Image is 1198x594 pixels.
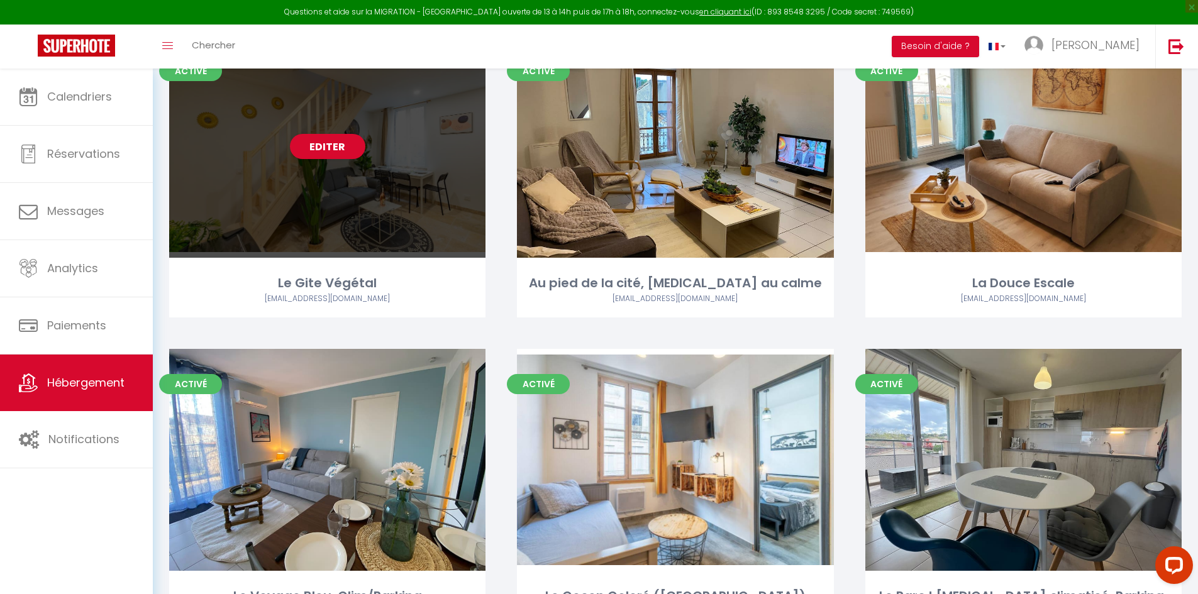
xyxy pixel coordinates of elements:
[985,448,1061,473] a: Editer
[507,374,570,394] span: Activé
[855,374,918,394] span: Activé
[47,89,112,104] span: Calendriers
[507,61,570,81] span: Activé
[48,431,119,447] span: Notifications
[1168,38,1184,54] img: logout
[699,6,752,17] a: en cliquant ici
[985,134,1061,159] a: Editer
[638,134,713,159] a: Editer
[1015,25,1155,69] a: ... [PERSON_NAME]
[192,38,235,52] span: Chercher
[159,61,222,81] span: Activé
[159,374,222,394] span: Activé
[892,36,979,57] button: Besoin d'aide ?
[47,146,120,162] span: Réservations
[290,448,365,473] a: Editer
[865,273,1182,293] div: La Douce Escale
[169,273,485,293] div: Le Gite Végétal
[1051,37,1140,53] span: [PERSON_NAME]
[855,61,918,81] span: Activé
[182,25,245,69] a: Chercher
[517,273,833,293] div: Au pied de la cité, [MEDICAL_DATA] au calme
[290,134,365,159] a: Editer
[47,317,106,333] span: Paiements
[517,293,833,305] div: Airbnb
[638,448,713,473] a: Editer
[865,293,1182,305] div: Airbnb
[47,260,98,276] span: Analytics
[1145,541,1198,594] iframe: LiveChat chat widget
[169,293,485,305] div: Airbnb
[47,203,104,219] span: Messages
[1024,36,1043,55] img: ...
[47,375,125,390] span: Hébergement
[38,35,115,57] img: Super Booking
